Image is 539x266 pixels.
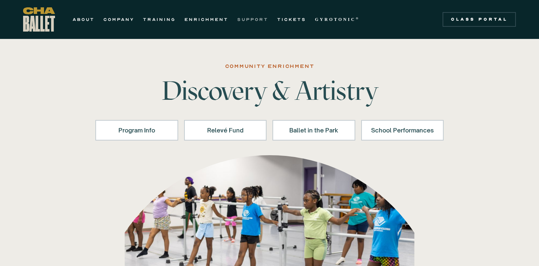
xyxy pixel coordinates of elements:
div: Class Portal [447,17,511,22]
a: home [23,7,55,32]
div: COMMUNITY ENRICHMENT [225,62,314,71]
a: TICKETS [277,15,306,24]
div: Ballet in the Park [282,126,346,135]
a: Relevé Fund [184,120,267,141]
a: ENRICHMENT [184,15,228,24]
a: Program Info [95,120,178,141]
a: GYROTONIC® [315,15,360,24]
div: School Performances [371,126,434,135]
a: COMPANY [103,15,134,24]
div: Program Info [105,126,169,135]
h1: Discovery & Artistry [155,77,384,104]
div: Relevé Fund [194,126,257,135]
a: TRAINING [143,15,176,24]
a: Ballet in the Park [272,120,355,141]
a: School Performances [361,120,444,141]
strong: GYROTONIC [315,17,356,22]
sup: ® [356,17,360,20]
a: ABOUT [73,15,95,24]
a: Class Portal [443,12,516,27]
a: SUPPORT [237,15,268,24]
